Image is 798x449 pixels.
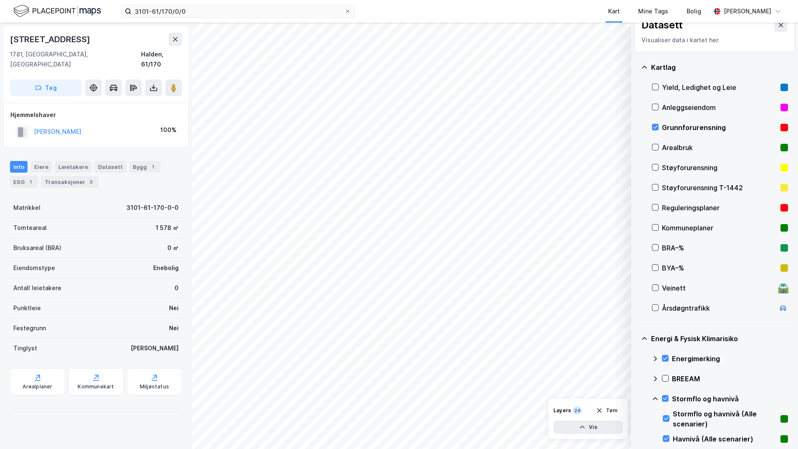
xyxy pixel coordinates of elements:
div: [PERSON_NAME] [131,343,179,353]
div: 1781, [GEOGRAPHIC_DATA], [GEOGRAPHIC_DATA] [10,49,141,69]
div: Støyforurensning T-1442 [662,183,777,193]
div: Antall leietakere [13,283,61,293]
div: Mine Tags [638,6,668,16]
div: Punktleie [13,303,41,313]
div: Datasett [641,18,683,32]
div: Matrikkel [13,203,40,213]
div: 0 ㎡ [167,243,179,253]
div: Layers [553,407,571,414]
div: Tomteareal [13,223,47,233]
div: Kartlag [651,62,788,72]
div: Transaksjoner [41,176,98,188]
div: Kommuneplaner [662,223,777,233]
div: Datasett [95,161,126,173]
div: Stormflo og havnivå [672,394,788,404]
div: 0 [174,283,179,293]
div: ESG [10,176,38,188]
div: Grunnforurensning [662,122,777,133]
div: Enebolig [153,263,179,273]
div: [PERSON_NAME] [724,6,771,16]
div: Veinett [662,283,775,293]
div: Kart [608,6,620,16]
div: Energimerking [672,354,788,364]
div: Yield, Ledighet og Leie [662,82,777,92]
div: Bruksareal (BRA) [13,243,61,253]
div: Nei [169,323,179,333]
iframe: Chat Widget [756,409,798,449]
div: Info [10,161,28,173]
div: Bolig [687,6,701,16]
div: Arealplaner [23,383,52,390]
div: Energi & Fysisk Klimarisiko [651,334,788,344]
div: Bygg [129,161,160,173]
div: Eiendomstype [13,263,55,273]
input: Søk på adresse, matrikkel, gårdeiere, leietakere eller personer [131,5,344,18]
div: Stormflo og havnivå (Alle scenarier) [673,409,777,429]
div: 3 [87,178,95,186]
div: BREEAM [672,374,788,384]
div: Leietakere [55,161,91,173]
div: 24 [573,406,582,415]
div: Festegrunn [13,323,46,333]
div: Nei [169,303,179,313]
div: Anleggseiendom [662,102,777,112]
div: Halden, 61/170 [141,49,182,69]
div: 1 [26,178,35,186]
div: BYA–% [662,263,777,273]
img: logo.f888ab2527a4732fd821a326f86c7f29.svg [13,4,101,18]
div: 1 [149,163,157,171]
div: Reguleringsplaner [662,203,777,213]
div: Kommunekart [78,383,114,390]
div: 1 578 ㎡ [156,223,179,233]
div: Hjemmelshaver [10,110,182,120]
div: BRA–% [662,243,777,253]
div: Miljøstatus [140,383,169,390]
div: Havnivå (Alle scenarier) [673,434,777,444]
div: Arealbruk [662,143,777,153]
button: Vis [553,421,623,434]
button: Tøm [591,404,623,417]
button: Tag [10,79,82,96]
div: Tinglyst [13,343,37,353]
div: Støyforurensning [662,163,777,173]
div: 🛣️ [778,283,789,293]
div: Årsdøgntrafikk [662,303,775,313]
div: [STREET_ADDRESS] [10,33,92,46]
div: 100% [160,125,177,135]
div: Visualiser data i kartet her. [641,35,788,45]
div: 3101-61-170-0-0 [126,203,179,213]
div: Eiere [31,161,52,173]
